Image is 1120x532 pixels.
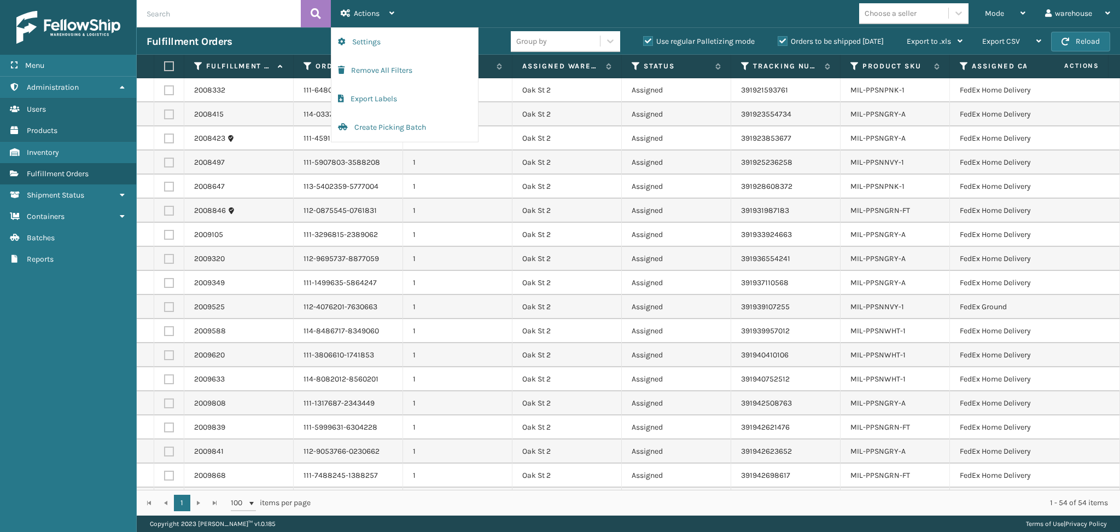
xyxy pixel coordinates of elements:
label: Product SKU [862,61,929,71]
label: Use regular Palletizing mode [643,37,755,46]
td: Oak St 2 [512,102,622,126]
td: 111-1499635-5864247 [294,271,403,295]
a: 391921593761 [741,85,788,95]
button: Settings [331,28,478,56]
td: 112-9053766-0230662 [294,440,403,464]
a: 391931987183 [741,206,789,215]
a: 2009868 [194,470,226,481]
td: FedEx Home Delivery [950,343,1059,367]
td: Assigned [622,343,731,367]
a: MIL-PPSNGRY-A [850,447,906,456]
a: 391942508763 [741,398,792,408]
td: 113-5402359-5777004 [294,175,403,199]
button: Reload [1051,32,1110,51]
td: 114-8082012-8560201 [294,367,403,391]
td: FedEx Home Delivery [950,247,1059,271]
td: Assigned [622,391,731,415]
td: Oak St 2 [512,488,622,512]
a: 2008846 [194,205,226,216]
td: Oak St 2 [512,151,622,175]
td: FedEx Home Delivery [950,126,1059,151]
span: Actions [354,9,380,18]
a: MIL-PPSNGRY-A [850,398,906,408]
a: Terms of Use [1026,520,1064,528]
div: 1 - 54 of 54 items [326,498,1108,508]
a: MIL-PPSNGRN-FT [850,423,910,432]
a: 391942621476 [741,423,790,432]
td: Assigned [622,199,731,223]
td: Assigned [622,223,731,247]
td: Assigned [622,319,731,343]
span: Actions [1030,57,1106,75]
a: MIL-PPSNPNK-1 [850,182,905,191]
a: MIL-PPSNWHT-1 [850,326,906,336]
td: FedEx Home Delivery [950,367,1059,391]
a: 2009588 [194,326,226,337]
td: FedEx Home Delivery [950,78,1059,102]
a: 2008647 [194,181,225,192]
td: 1 [403,151,512,175]
a: MIL-PPSNNVY-1 [850,302,904,311]
td: FedEx Home Delivery [950,319,1059,343]
td: Assigned [622,271,731,295]
td: 111-7488245-1388257 [294,464,403,488]
a: 391940410106 [741,350,789,360]
td: 114-8953982-9100209 [294,488,403,512]
a: 391937110568 [741,278,789,287]
a: MIL-PPSNPNK-1 [850,85,905,95]
span: items per page [231,495,311,511]
td: 111-5907803-3588208 [294,151,403,175]
a: 391942623652 [741,447,792,456]
td: 1 [403,367,512,391]
td: 1 [403,343,512,367]
a: MIL-PPSNWHT-1 [850,350,906,360]
label: Fulfillment Order Id [206,61,272,71]
td: Oak St 2 [512,391,622,415]
td: 111-3296815-2389062 [294,223,403,247]
td: 1 [403,391,512,415]
td: 1 [403,175,512,199]
a: 391923554734 [741,109,791,119]
td: Oak St 2 [512,199,622,223]
td: 1 [403,415,512,440]
td: 1 [403,488,512,512]
a: 391933924663 [741,230,792,239]
span: 100 [231,498,247,508]
button: Create Picking Batch [331,113,478,142]
td: 111-3806610-1741853 [294,343,403,367]
td: Assigned [622,295,731,319]
td: 1 [403,319,512,343]
h3: Fulfillment Orders [147,35,232,48]
td: Assigned [622,175,731,199]
td: Assigned [622,415,731,440]
label: Order Number [316,61,382,71]
a: 391939957012 [741,326,790,336]
a: 391939107255 [741,302,790,311]
td: Oak St 2 [512,247,622,271]
a: 391940752512 [741,374,790,384]
td: 1 [403,199,512,223]
a: 2009839 [194,422,225,433]
a: 2008415 [194,109,224,120]
td: Assigned [622,102,731,126]
td: Oak St 2 [512,295,622,319]
td: 112-9695737-8877059 [294,247,403,271]
td: 112-0875545-0761831 [294,199,403,223]
a: 391942698617 [741,471,790,480]
a: 391936554241 [741,254,790,263]
label: Orders to be shipped [DATE] [778,37,884,46]
div: Choose a seller [865,8,917,19]
td: Assigned [622,126,731,151]
td: FedEx Home Delivery [950,440,1059,464]
a: Privacy Policy [1065,520,1107,528]
td: Assigned [622,464,731,488]
span: Administration [27,83,79,92]
span: Menu [25,61,44,70]
span: Shipment Status [27,190,84,200]
img: logo [16,11,120,44]
a: MIL-PPSNNVY-1 [850,158,904,167]
td: Oak St 2 [512,319,622,343]
td: FedEx Home Delivery [950,391,1059,415]
label: Status [644,61,710,71]
td: FedEx Home Delivery [950,271,1059,295]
